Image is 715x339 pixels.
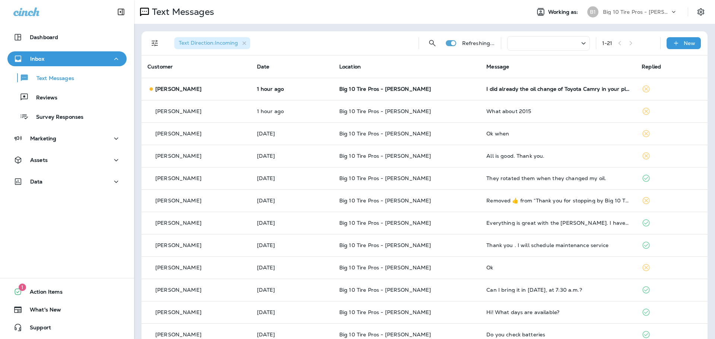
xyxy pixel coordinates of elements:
[19,284,26,291] span: 1
[174,37,250,49] div: Text Direction:Incoming
[155,332,201,338] p: [PERSON_NAME]
[155,198,201,204] p: [PERSON_NAME]
[29,114,83,121] p: Survey Responses
[339,287,431,293] span: Big 10 Tire Pros - [PERSON_NAME]
[29,75,74,82] p: Text Messages
[339,331,431,338] span: Big 10 Tire Pros - [PERSON_NAME]
[339,130,431,137] span: Big 10 Tire Pros - [PERSON_NAME]
[602,40,613,46] div: 1 - 21
[30,157,48,163] p: Assets
[155,242,201,248] p: [PERSON_NAME]
[29,95,57,102] p: Reviews
[257,153,327,159] p: Oct 10, 2025 11:10 AM
[155,220,201,226] p: [PERSON_NAME]
[30,135,56,141] p: Marketing
[694,5,708,19] button: Settings
[339,108,431,115] span: Big 10 Tire Pros - [PERSON_NAME]
[149,6,214,17] p: Text Messages
[155,175,201,181] p: [PERSON_NAME]
[7,153,127,167] button: Assets
[339,220,431,226] span: Big 10 Tire Pros - [PERSON_NAME]
[548,9,580,15] span: Working as:
[486,287,630,293] div: Can I bring it in this Friday, at 7:30 a.m.?
[257,198,327,204] p: Oct 6, 2025 10:06 AM
[155,86,201,92] p: [PERSON_NAME]
[7,174,127,189] button: Data
[587,6,598,17] div: B1
[486,309,630,315] div: Hi! What days are available?
[486,86,630,92] div: I did already the oil change of Toyota Camry in your place in Clinton. I think last month I did. ...
[155,131,201,137] p: [PERSON_NAME]
[462,40,495,46] p: Refreshing...
[603,9,670,15] p: Big 10 Tire Pros - [PERSON_NAME]
[7,109,127,124] button: Survey Responses
[486,63,509,70] span: Message
[339,197,431,204] span: Big 10 Tire Pros - [PERSON_NAME]
[486,108,630,114] div: What about 2015
[257,309,327,315] p: Sep 29, 2025 10:21 AM
[257,332,327,338] p: Sep 27, 2025 11:53 AM
[257,220,327,226] p: Oct 4, 2025 04:32 PM
[257,265,327,271] p: Oct 3, 2025 09:46 AM
[257,63,270,70] span: Date
[486,153,630,159] div: All is good. Thank you.
[7,70,127,86] button: Text Messages
[22,324,51,333] span: Support
[147,36,162,51] button: Filters
[339,86,431,92] span: Big 10 Tire Pros - [PERSON_NAME]
[257,242,327,248] p: Oct 4, 2025 01:38 AM
[7,51,127,66] button: Inbox
[425,36,440,51] button: Search Messages
[486,175,630,181] div: They rotated them when they changed my oil.
[179,39,238,46] span: Text Direction : Incoming
[486,198,630,204] div: Removed ‌👍‌ from “ Thank you for stopping by Big 10 Tire Pros - Clinton! Please leave us a review...
[7,30,127,45] button: Dashboard
[486,220,630,226] div: Everything is great with the Amada. I have a 2007 Toyota Camry if you will give me a quote on a s...
[684,40,695,46] p: New
[486,265,630,271] div: Ok
[7,302,127,317] button: What's New
[257,175,327,181] p: Oct 6, 2025 05:44 PM
[257,131,327,137] p: Oct 12, 2025 10:35 AM
[30,179,43,185] p: Data
[642,63,661,70] span: Replied
[30,34,58,40] p: Dashboard
[155,309,201,315] p: [PERSON_NAME]
[339,175,431,182] span: Big 10 Tire Pros - [PERSON_NAME]
[7,131,127,146] button: Marketing
[7,89,127,105] button: Reviews
[155,287,201,293] p: [PERSON_NAME]
[30,56,44,62] p: Inbox
[155,108,201,114] p: [PERSON_NAME]
[111,4,131,19] button: Collapse Sidebar
[22,289,63,298] span: Action Items
[155,153,201,159] p: [PERSON_NAME]
[339,63,361,70] span: Location
[155,265,201,271] p: [PERSON_NAME]
[339,153,431,159] span: Big 10 Tire Pros - [PERSON_NAME]
[7,284,127,299] button: 1Action Items
[339,242,431,249] span: Big 10 Tire Pros - [PERSON_NAME]
[22,307,61,316] span: What's New
[339,309,431,316] span: Big 10 Tire Pros - [PERSON_NAME]
[486,131,630,137] div: Ok when
[257,108,327,114] p: Oct 14, 2025 12:25 PM
[486,242,630,248] div: Thank you . I will schedule maintenance service
[7,320,127,335] button: Support
[257,287,327,293] p: Oct 1, 2025 03:43 PM
[339,264,431,271] span: Big 10 Tire Pros - [PERSON_NAME]
[257,86,327,92] p: Oct 14, 2025 12:37 PM
[147,63,173,70] span: Customer
[486,332,630,338] div: Do you check batteries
